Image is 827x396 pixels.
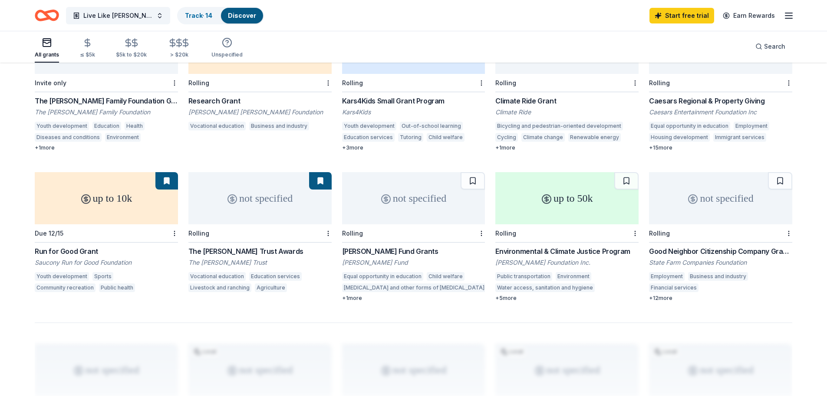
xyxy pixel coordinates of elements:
div: Community recreation [35,283,96,292]
div: Public health [99,283,135,292]
div: + 5 more [495,295,639,302]
button: Track· 14Discover [177,7,264,24]
div: Rolling [649,79,670,87]
div: Renewable energy [568,133,621,142]
div: up to 50k [495,172,639,224]
div: Housing development [649,133,710,142]
a: 500 – 2kRollingKars4Kids Small Grant ProgramKars4KidsYouth developmentOut-of-school learningEduca... [342,22,485,151]
div: Public transportation [495,272,552,281]
button: All grants [35,34,59,63]
div: Sports [92,272,113,281]
div: Vocational education [188,122,246,130]
button: Unspecified [211,34,243,63]
div: Rolling [342,79,363,87]
div: Environment [556,272,591,281]
button: ≤ $5k [80,34,95,63]
a: Start free trial [649,8,714,23]
div: [PERSON_NAME] [PERSON_NAME] Foundation [188,108,332,116]
div: + 12 more [649,295,792,302]
a: Discover [228,12,256,19]
a: not specifiedRollingClimate Ride GrantClimate RideBicycling and pedestrian-oriented developmentCy... [495,22,639,151]
div: Kars4Kids [342,108,485,116]
div: + 15 more [649,144,792,151]
a: not specifiedInvite onlyThe [PERSON_NAME] Family Foundation GrantThe [PERSON_NAME] Family Foundat... [35,22,178,151]
div: Climate Ride [495,108,639,116]
div: not specified [649,172,792,224]
div: Saucony Run for Good Foundation [35,258,178,267]
div: up to 10k [35,172,178,224]
div: not specified [188,172,332,224]
button: Search [748,38,792,55]
button: Live Like [PERSON_NAME] [66,7,170,24]
div: Employment [734,122,769,130]
div: Out-of-school learning [400,122,463,130]
div: Invite only [35,79,66,87]
div: Education [92,122,121,130]
div: Environmental & Climate Justice Program [495,246,639,256]
div: Business and industry [249,122,309,130]
div: [PERSON_NAME] Fund Grants [342,246,485,256]
div: [MEDICAL_DATA] and other forms of [MEDICAL_DATA] [342,283,486,292]
div: Business and industry [688,272,748,281]
div: ≤ $5k [80,51,95,58]
div: Vocational education [188,272,246,281]
button: > $20k [168,34,191,63]
div: [PERSON_NAME] Fund [342,258,485,267]
div: Equal opportunity in education [342,272,423,281]
a: Earn Rewards [718,8,780,23]
button: $5k to $20k [116,34,147,63]
a: not specifiedRollingThe [PERSON_NAME] Trust AwardsThe [PERSON_NAME] TrustVocational educationEduc... [188,172,332,295]
div: All grants [35,51,59,58]
div: Education services [249,272,302,281]
div: Bicycling and pedestrian-oriented development [495,122,623,130]
div: Unspecified [211,51,243,58]
div: Run for Good Grant [35,246,178,256]
div: Child welfare [427,272,465,281]
div: Caesars Regional & Property Giving [649,96,792,106]
div: Cycling [495,133,518,142]
a: 500 – 10kRollingResearch Grant[PERSON_NAME] [PERSON_NAME] FoundationVocational educationBusiness ... [188,22,332,133]
div: Rolling [188,79,209,87]
div: Good Neighbor Citizenship Company Grants [649,246,792,256]
div: Agriculture [255,283,287,292]
a: not specifiedRollingGood Neighbor Citizenship Company GrantsState Farm Companies FoundationEmploy... [649,172,792,302]
div: > $20k [168,51,191,58]
div: $5k to $20k [116,51,147,58]
div: Health [125,122,145,130]
div: Rolling [495,79,516,87]
div: Diseases and conditions [35,133,102,142]
div: [PERSON_NAME] Foundation Inc. [495,258,639,267]
div: Tutoring [398,133,423,142]
div: Rolling [342,230,363,237]
div: Research Grant [188,96,332,106]
span: Live Like [PERSON_NAME] [83,10,153,21]
a: up to 50kRollingEnvironmental & Climate Justice Program[PERSON_NAME] Foundation Inc.Public transp... [495,172,639,302]
div: Youth development [35,122,89,130]
div: Climate change [521,133,565,142]
a: Track· 14 [185,12,212,19]
a: Home [35,5,59,26]
div: The [PERSON_NAME] Trust [188,258,332,267]
div: Rolling [649,230,670,237]
div: Equal opportunity in education [649,122,730,130]
div: Climate Ride Grant [495,96,639,106]
div: Youth development [35,272,89,281]
div: Due 12/15 [35,230,63,237]
a: up to 10kDue 12/15Run for Good GrantSaucony Run for Good FoundationYouth developmentSportsCommuni... [35,172,178,295]
div: The [PERSON_NAME] Trust Awards [188,246,332,256]
div: Youth development [342,122,396,130]
a: not specifiedRolling[PERSON_NAME] Fund Grants[PERSON_NAME] FundEqual opportunity in educationChil... [342,172,485,302]
a: not specifiedRollingCaesars Regional & Property GivingCaesars Entertainment Foundation IncEqual o... [649,22,792,151]
div: + 1 more [495,144,639,151]
div: Child welfare [427,133,465,142]
div: State Farm Companies Foundation [649,258,792,267]
div: Livestock and ranching [188,283,251,292]
div: Financial services [649,283,699,292]
div: The [PERSON_NAME] Family Foundation [35,108,178,116]
span: Search [764,41,785,52]
div: Caesars Entertainment Foundation Inc [649,108,792,116]
div: Education services [342,133,395,142]
div: Water access, sanitation and hygiene [495,283,595,292]
div: not specified [342,172,485,224]
div: The [PERSON_NAME] Family Foundation Grant [35,96,178,106]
